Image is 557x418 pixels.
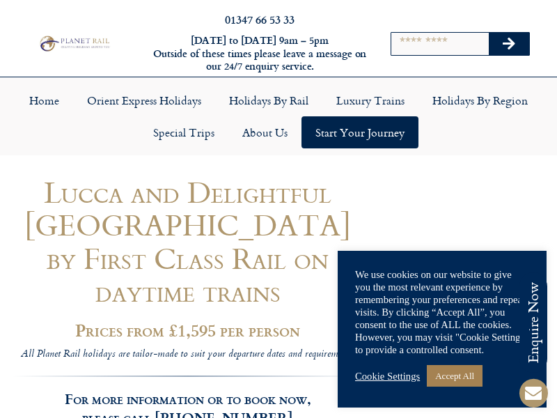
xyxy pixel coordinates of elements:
[15,84,73,116] a: Home
[418,84,542,116] a: Holidays by Region
[225,11,295,27] a: 01347 66 53 33
[13,176,363,307] h1: Lucca and Delightful [GEOGRAPHIC_DATA] by First Class Rail on daytime trains
[301,116,418,148] a: Start your Journey
[13,320,363,339] h2: Prices from £1,595 per person
[21,346,354,363] i: All Planet Rail holidays are tailor-made to suit your departure dates and requirements.
[152,34,368,73] h6: [DATE] to [DATE] 9am – 5pm Outside of these times please leave a message on our 24/7 enquiry serv...
[322,84,418,116] a: Luxury Trains
[37,34,111,52] img: Planet Rail Train Holidays Logo
[427,365,483,387] a: Accept All
[73,84,215,116] a: Orient Express Holidays
[355,370,420,382] a: Cookie Settings
[228,116,301,148] a: About Us
[489,33,529,55] button: Search
[139,116,228,148] a: Special Trips
[355,268,529,356] div: We use cookies on our website to give you the most relevant experience by remembering your prefer...
[7,84,550,148] nav: Menu
[215,84,322,116] a: Holidays by Rail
